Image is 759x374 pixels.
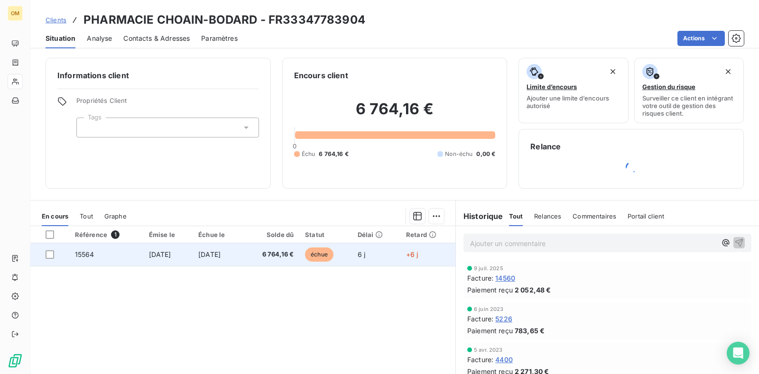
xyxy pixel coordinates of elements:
[518,58,628,123] button: Limite d’encoursAjouter une limite d’encours autorisé
[42,212,68,220] span: En cours
[149,231,187,238] div: Émise le
[358,231,395,238] div: Délai
[294,70,348,81] h6: Encours client
[305,247,333,262] span: échue
[515,326,545,336] span: 783,65 €
[677,31,725,46] button: Actions
[474,306,504,312] span: 6 juin 2023
[8,353,23,368] img: Logo LeanPay
[534,212,561,220] span: Relances
[294,100,496,128] h2: 6 764,16 €
[634,58,744,123] button: Gestion du risqueSurveiller ce client en intégrant votre outil de gestion des risques client.
[467,326,513,336] span: Paiement reçu
[527,94,620,109] span: Ajouter une limite d’encours autorisé
[456,210,503,222] h6: Historique
[467,273,493,283] span: Facture :
[83,11,365,28] h3: PHARMACIE CHOAIN-BODARD - FR33347783904
[467,285,513,295] span: Paiement reçu
[445,150,472,158] span: Non-échu
[302,150,315,158] span: Échu
[46,15,66,25] a: Clients
[249,250,294,259] span: 6 764,16 €
[57,70,259,81] h6: Informations client
[467,355,493,365] span: Facture :
[727,342,750,365] div: Open Intercom Messenger
[75,250,94,258] span: 15564
[495,273,515,283] span: 14560
[123,34,190,43] span: Contacts & Adresses
[104,212,127,220] span: Graphe
[628,212,664,220] span: Portail client
[319,150,349,158] span: 6 764,16 €
[87,34,112,43] span: Analyse
[149,250,171,258] span: [DATE]
[509,212,523,220] span: Tout
[495,355,513,365] span: 4400
[80,212,93,220] span: Tout
[358,250,365,258] span: 6 j
[198,250,221,258] span: [DATE]
[8,6,23,21] div: OM
[476,150,495,158] span: 0,00 €
[474,265,503,271] span: 9 juil. 2025
[527,83,577,91] span: Limite d’encours
[573,212,616,220] span: Commentaires
[305,231,346,238] div: Statut
[530,141,732,152] h6: Relance
[642,94,736,117] span: Surveiller ce client en intégrant votre outil de gestion des risques client.
[201,34,238,43] span: Paramètres
[474,347,503,353] span: 5 avr. 2023
[406,231,450,238] div: Retard
[46,34,75,43] span: Situation
[46,16,66,24] span: Clients
[515,285,551,295] span: 2 052,48 €
[76,97,259,110] span: Propriétés Client
[249,231,294,238] div: Solde dû
[467,314,493,324] span: Facture :
[293,142,296,150] span: 0
[75,230,138,239] div: Référence
[642,83,695,91] span: Gestion du risque
[495,314,512,324] span: 5226
[198,231,237,238] div: Échue le
[111,230,120,239] span: 1
[406,250,418,258] span: +6 j
[84,123,92,132] input: Ajouter une valeur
